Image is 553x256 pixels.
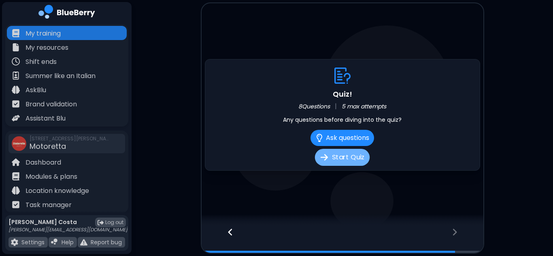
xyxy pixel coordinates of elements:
[51,239,58,246] img: file icon
[80,239,87,246] img: file icon
[298,103,330,110] p: 8 Questions
[335,102,337,111] span: |
[342,103,386,110] p: 5 max attempts
[9,218,128,226] p: [PERSON_NAME] Costa
[26,43,68,53] p: My resources
[26,85,46,95] p: AskBlu
[26,57,57,67] p: Shift ends
[26,172,77,182] p: Modules & plans
[12,114,20,122] img: file icon
[210,89,475,100] p: Quiz!
[26,186,89,196] p: Location knowledge
[11,239,18,246] img: file icon
[12,172,20,180] img: file icon
[26,29,61,38] p: My training
[21,239,45,246] p: Settings
[12,100,20,108] img: file icon
[98,220,104,226] img: logout
[311,130,374,146] button: Ask questions
[12,72,20,80] img: file icon
[91,239,122,246] p: Report bug
[26,71,96,81] p: Summer like an Italian
[9,226,128,233] p: [PERSON_NAME][EMAIL_ADDRESS][DOMAIN_NAME]
[26,114,66,123] p: Assistant Blu
[26,200,72,210] p: Task manager
[210,116,475,123] p: Any questions before diving into the quiz?
[12,136,26,151] img: company thumbnail
[62,239,74,246] p: Help
[12,158,20,166] img: file icon
[12,186,20,195] img: file icon
[12,201,20,209] img: file icon
[26,99,77,109] p: Brand validation
[105,219,123,226] span: Log out
[38,5,95,21] img: company logo
[12,29,20,37] img: file icon
[12,86,20,94] img: file icon
[30,135,111,142] span: [STREET_ADDRESS][PERSON_NAME]
[12,43,20,51] img: file icon
[12,57,20,66] img: file icon
[26,158,61,167] p: Dashboard
[30,141,66,151] span: Motoretta
[315,149,370,166] button: Start Quiz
